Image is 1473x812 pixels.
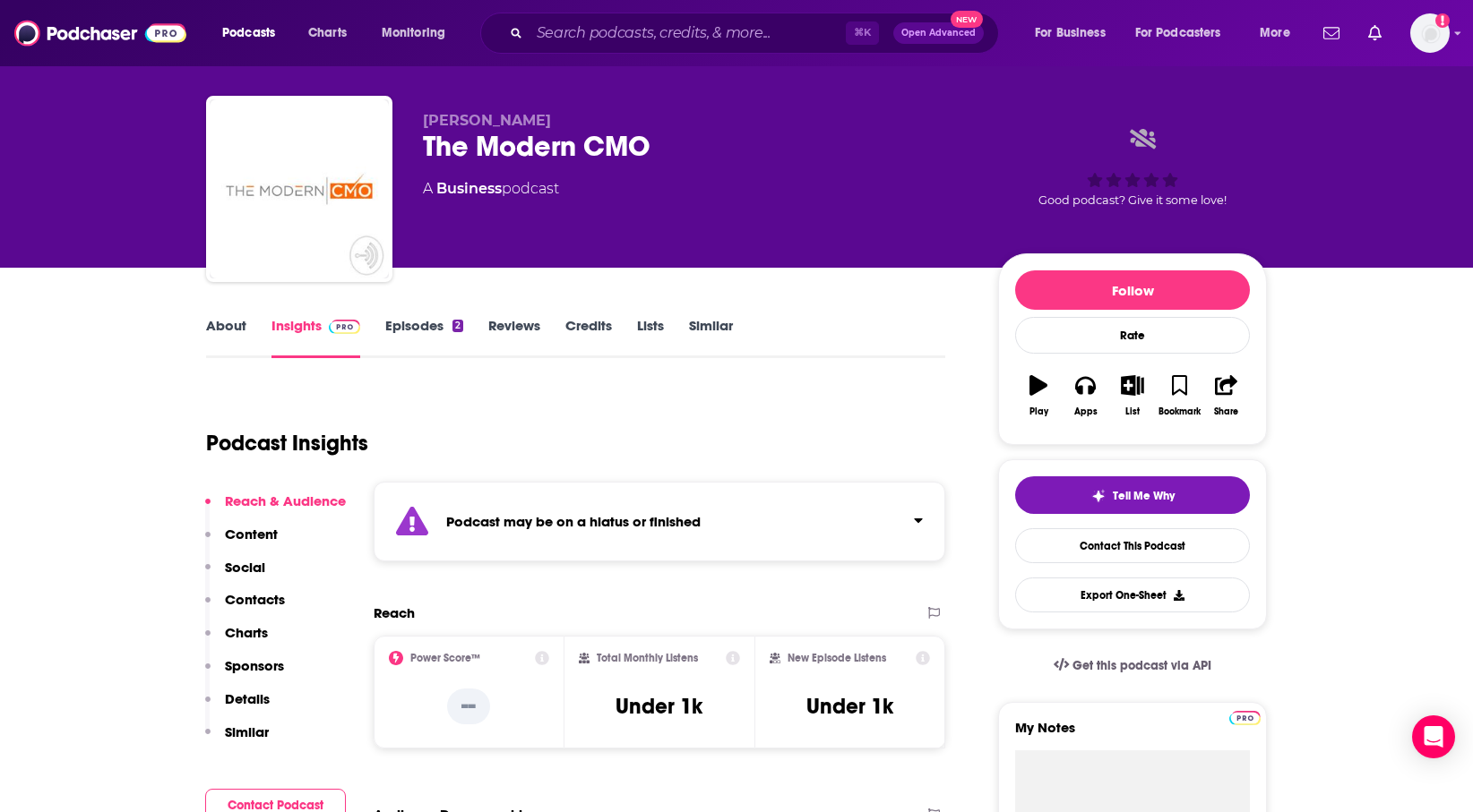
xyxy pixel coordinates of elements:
[1074,406,1098,417] div: Apps
[998,112,1267,223] div: Good podcast? Give it some love!
[1410,13,1450,53] span: Logged in as patiencebaldacci
[689,317,733,358] a: Similar
[374,482,945,561] section: Click to expand status details
[530,19,846,47] input: Search podcasts, credits, & more...
[565,317,612,358] a: Credits
[308,21,347,46] span: Charts
[225,690,270,707] p: Details
[423,112,551,129] span: [PERSON_NAME]
[385,317,463,358] a: Episodes2
[1072,658,1211,673] span: Get this podcast via API
[1015,528,1250,563] a: Contact This Podcast
[222,21,275,46] span: Podcasts
[1035,21,1106,46] span: For Business
[1412,715,1455,758] div: Open Intercom Messenger
[206,430,368,457] h1: Podcast Insights
[1435,13,1450,28] svg: Add a profile image
[271,317,360,358] a: InsightsPodchaser Pro
[1113,489,1175,503] span: Tell Me Why
[1091,489,1106,503] img: tell me why sparkle
[1159,406,1201,417] div: Bookmark
[597,652,698,664] h2: Total Monthly Listens
[225,591,285,608] p: Contacts
[1022,19,1128,47] button: open menu
[297,19,357,47] a: Charts
[205,624,268,657] button: Charts
[14,16,186,50] img: Podchaser - Follow, Share and Rate Podcasts
[225,624,268,641] p: Charts
[1124,19,1247,47] button: open menu
[1156,363,1202,428] button: Bookmark
[901,29,976,38] span: Open Advanced
[210,19,298,47] button: open menu
[205,591,285,624] button: Contacts
[1203,363,1250,428] button: Share
[1260,21,1290,46] span: More
[205,657,284,690] button: Sponsors
[788,652,886,664] h2: New Episode Listens
[1039,644,1226,688] a: Get this podcast via API
[1229,711,1261,725] img: Podchaser Pro
[893,22,984,44] button: Open AdvancedNew
[637,317,664,358] a: Lists
[806,693,893,720] h3: Under 1k
[1214,406,1238,417] div: Share
[1410,13,1450,53] img: User Profile
[205,559,265,592] button: Social
[1015,719,1250,750] label: My Notes
[382,21,445,46] span: Monitoring
[1015,270,1250,310] button: Follow
[1015,577,1250,612] button: Export One-Sheet
[1229,708,1261,725] a: Pro website
[374,604,415,621] h2: Reach
[447,688,490,724] p: --
[488,317,540,358] a: Reviews
[1316,18,1347,48] a: Show notifications dropdown
[1015,476,1250,514] button: tell me why sparkleTell Me Why
[205,492,346,526] button: Reach & Audience
[225,657,284,674] p: Sponsors
[205,526,278,559] button: Content
[423,178,559,200] div: A podcast
[951,11,983,28] span: New
[1410,13,1450,53] button: Show profile menu
[210,99,389,278] img: The Modern CMO
[436,180,502,197] a: Business
[1062,363,1108,428] button: Apps
[410,652,480,664] h2: Power Score™
[846,21,879,45] span: ⌘ K
[1109,363,1156,428] button: List
[205,723,269,756] button: Similar
[225,559,265,576] p: Social
[452,320,463,332] div: 2
[329,320,360,334] img: Podchaser Pro
[225,526,278,543] p: Content
[225,492,346,509] p: Reach & Audience
[1135,21,1221,46] span: For Podcasters
[206,317,246,358] a: About
[497,13,1016,54] div: Search podcasts, credits, & more...
[369,19,469,47] button: open menu
[1038,193,1227,207] span: Good podcast? Give it some love!
[1029,406,1048,417] div: Play
[616,693,702,720] h3: Under 1k
[1247,19,1313,47] button: open menu
[1015,317,1250,354] div: Rate
[205,690,270,723] button: Details
[446,513,701,530] strong: Podcast may be on a hiatus or finished
[225,723,269,740] p: Similar
[1015,363,1062,428] button: Play
[1125,406,1140,417] div: List
[1361,18,1389,48] a: Show notifications dropdown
